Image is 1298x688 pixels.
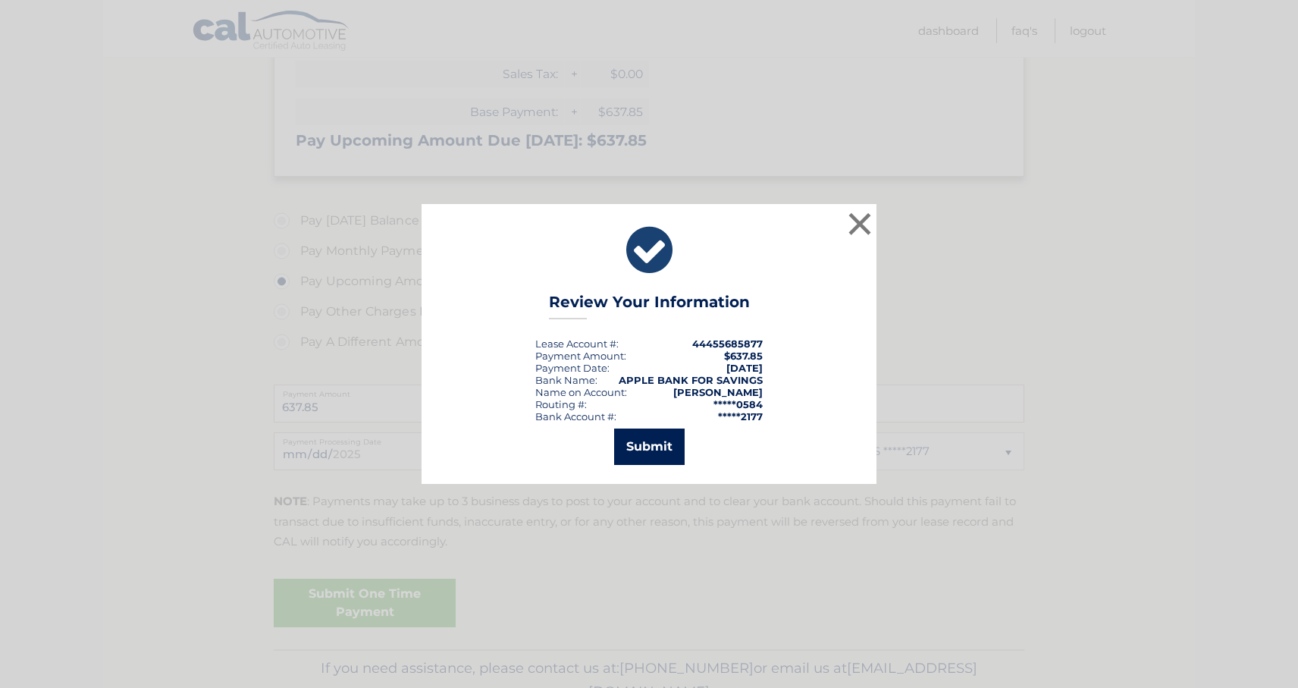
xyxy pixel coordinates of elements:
button: Submit [614,429,685,465]
strong: 44455685877 [692,338,763,350]
h3: Review Your Information [549,293,750,319]
div: Routing #: [535,398,587,410]
span: [DATE] [726,362,763,374]
div: : [535,362,610,374]
strong: APPLE BANK FOR SAVINGS [619,374,763,386]
div: Name on Account: [535,386,627,398]
button: × [845,209,875,239]
div: Payment Amount: [535,350,626,362]
span: $637.85 [724,350,763,362]
div: Bank Name: [535,374,597,386]
strong: [PERSON_NAME] [673,386,763,398]
span: Payment Date [535,362,607,374]
div: Bank Account #: [535,410,616,423]
div: Lease Account #: [535,338,619,350]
